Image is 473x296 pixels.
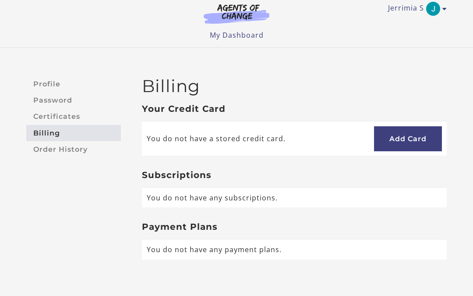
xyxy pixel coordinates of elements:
td: You do not have any subscriptions. [142,188,447,208]
td: You do not have a stored credit card. [142,121,345,156]
h3: Subscriptions [142,170,447,180]
a: Order History [26,141,121,157]
a: Profile [26,76,121,92]
a: Toggle menu [388,2,442,16]
a: Billing [26,125,121,141]
img: Agents of Change Logo [194,4,279,24]
a: Add Card [374,126,442,151]
td: You do not have any payment plans. [142,239,447,260]
h3: Your Credit Card [142,103,447,114]
a: Certificates [26,109,121,125]
h3: Payment Plans [142,221,447,232]
a: My Dashboard [210,30,264,40]
h2: Billing [142,76,447,96]
a: Password [26,92,121,108]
